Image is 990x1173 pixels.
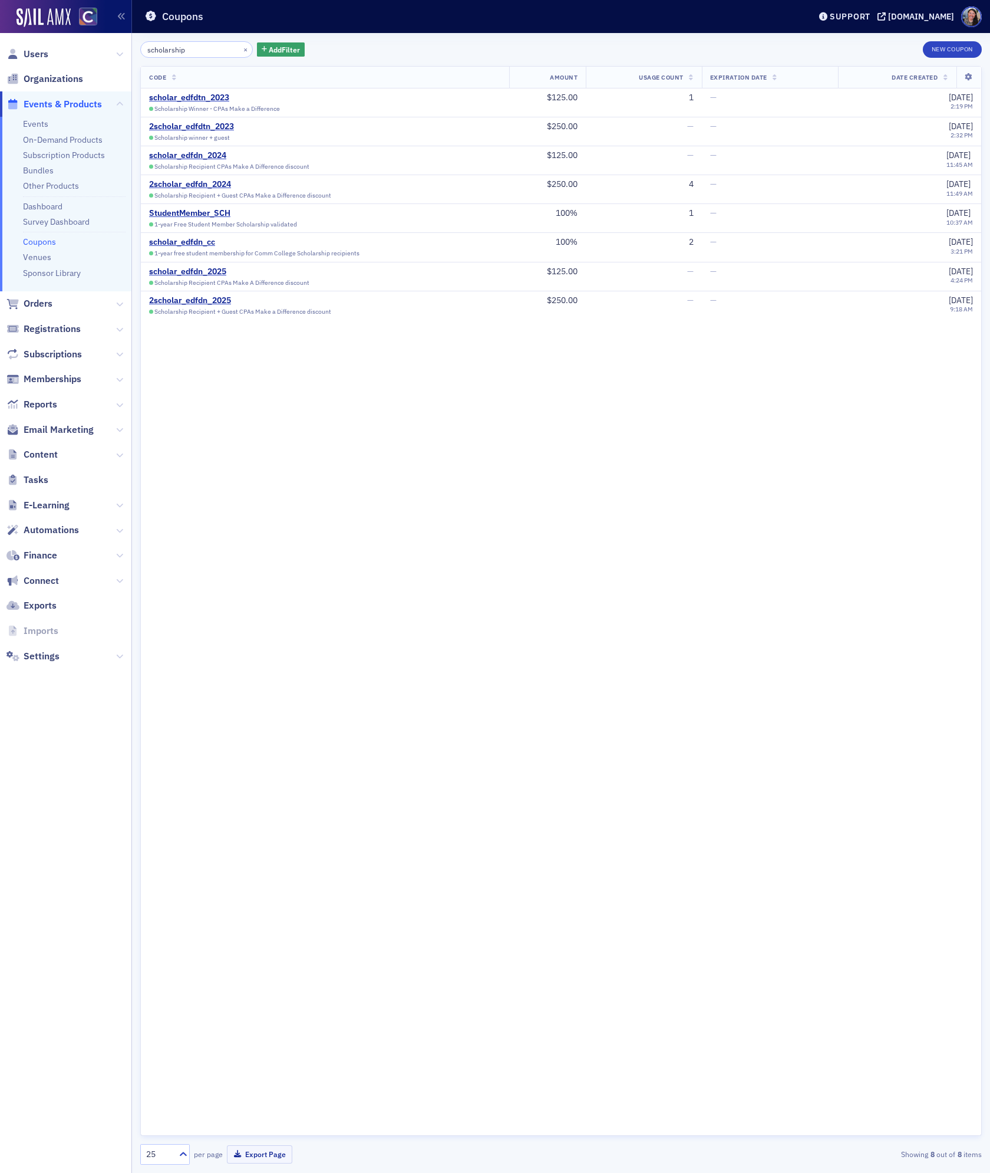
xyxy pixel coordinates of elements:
[6,323,81,336] a: Registrations
[23,150,105,160] a: Subscription Products
[946,160,973,169] time: 11:45 AM
[547,150,577,160] span: $125.00
[24,524,79,537] span: Automations
[6,524,79,537] a: Automations
[946,179,971,189] span: [DATE]
[710,121,717,132] span: —
[946,208,971,218] span: [DATE]
[556,236,577,247] span: 100%
[149,267,309,277] a: scholar_edfdn_2025
[6,73,83,86] a: Organizations
[24,398,57,411] span: Reports
[269,44,300,55] span: Add Filter
[6,549,57,562] a: Finance
[687,121,694,132] span: —
[951,247,973,255] time: 3:21 PM
[892,73,938,81] span: Date Created
[6,448,58,461] a: Content
[594,208,693,219] div: 1
[257,42,305,57] button: AddFilter
[951,102,973,110] time: 2:19 PM
[149,150,309,161] a: scholar_edfdn_2024
[710,179,717,189] span: —
[949,266,973,277] span: [DATE]
[547,266,577,277] span: $125.00
[24,348,82,361] span: Subscriptions
[162,9,203,24] h1: Coupons
[6,499,70,512] a: E-Learning
[149,93,280,103] a: scholar_edfdtn_2023
[154,134,262,142] span: Scholarship winner + guest
[946,150,971,160] span: [DATE]
[687,295,694,305] span: —
[149,73,166,81] span: Code
[24,73,83,86] span: Organizations
[24,373,81,386] span: Memberships
[149,121,262,132] a: 2scholar_edfdtn_2023
[23,134,103,145] a: On-Demand Products
[923,43,982,54] a: New Coupon
[6,599,57,612] a: Exports
[928,1149,936,1159] strong: 8
[550,73,577,81] span: Amount
[950,305,973,313] time: 9:18 AM
[146,1148,172,1161] div: 25
[687,150,694,160] span: —
[24,574,59,587] span: Connect
[24,448,58,461] span: Content
[154,192,331,199] span: Scholarship Recipient + Guest CPAs Make a Difference discount
[23,236,56,247] a: Coupons
[949,236,973,247] span: [DATE]
[24,48,48,61] span: Users
[23,119,48,129] a: Events
[154,163,309,170] span: Scholarship Recipient CPAs Make A Difference discount
[949,121,973,132] span: [DATE]
[23,216,90,227] a: Survey Dashboard
[923,41,982,58] button: New Coupon
[710,295,717,305] span: —
[710,236,717,247] span: —
[946,189,973,198] time: 11:49 AM
[79,8,97,26] img: SailAMX
[6,98,102,111] a: Events & Products
[23,268,81,278] a: Sponsor Library
[71,8,97,28] a: View Homepage
[547,121,577,132] span: $250.00
[227,1145,292,1164] button: Export Page
[687,266,694,277] span: —
[6,297,52,310] a: Orders
[24,98,102,111] span: Events & Products
[6,423,94,436] a: Email Marketing
[149,179,331,190] a: 2scholar_edfdn_2024
[6,474,48,487] a: Tasks
[949,92,973,103] span: [DATE]
[154,249,359,257] span: 1-year free student membership for Comm College Scholarship recipients
[24,474,48,487] span: Tasks
[6,373,81,386] a: Memberships
[955,1149,963,1159] strong: 8
[154,308,331,316] span: Scholarship Recipient + Guest CPAs Make a Difference discount
[639,73,684,81] span: Usage Count
[24,323,81,336] span: Registrations
[23,201,62,212] a: Dashboard
[830,11,870,22] div: Support
[149,237,359,248] a: scholar_edfdn_cc
[16,8,71,27] img: SailAMX
[23,165,54,176] a: Bundles
[877,12,958,21] button: [DOMAIN_NAME]
[149,208,297,219] a: StudentMember_SCH
[951,276,973,284] time: 4:24 PM
[24,297,52,310] span: Orders
[547,179,577,189] span: $250.00
[24,650,60,663] span: Settings
[710,73,767,81] span: Expiration Date
[961,6,982,27] span: Profile
[149,295,331,306] a: 2scholar_edfdn_2025
[547,92,577,103] span: $125.00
